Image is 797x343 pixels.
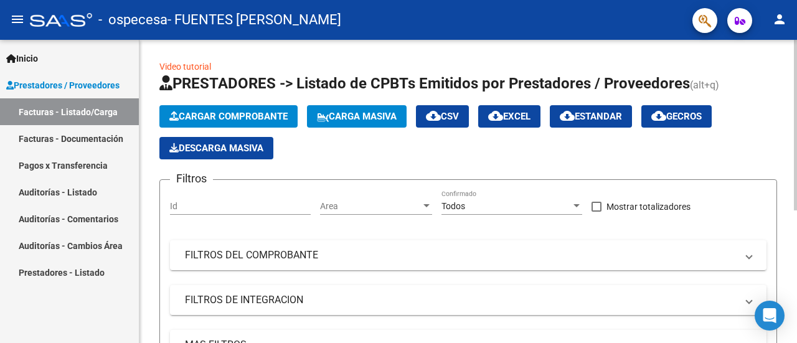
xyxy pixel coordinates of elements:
a: Video tutorial [159,62,211,72]
span: Descarga Masiva [169,143,263,154]
mat-icon: person [772,12,787,27]
span: - ospecesa [98,6,167,34]
button: Gecros [641,105,712,128]
span: (alt+q) [690,79,719,91]
button: Carga Masiva [307,105,407,128]
mat-icon: cloud_download [426,108,441,123]
span: Area [320,201,421,212]
mat-icon: cloud_download [651,108,666,123]
span: Mostrar totalizadores [606,199,691,214]
mat-panel-title: FILTROS DEL COMPROBANTE [185,248,737,262]
button: Estandar [550,105,632,128]
span: Cargar Comprobante [169,111,288,122]
mat-expansion-panel-header: FILTROS DEL COMPROBANTE [170,240,766,270]
mat-icon: cloud_download [488,108,503,123]
span: PRESTADORES -> Listado de CPBTs Emitidos por Prestadores / Proveedores [159,75,690,92]
span: Estandar [560,111,622,122]
app-download-masive: Descarga masiva de comprobantes (adjuntos) [159,137,273,159]
span: EXCEL [488,111,531,122]
mat-expansion-panel-header: FILTROS DE INTEGRACION [170,285,766,315]
button: Cargar Comprobante [159,105,298,128]
h3: Filtros [170,170,213,187]
div: Open Intercom Messenger [755,301,785,331]
span: Todos [441,201,465,211]
span: Gecros [651,111,702,122]
mat-icon: menu [10,12,25,27]
mat-icon: cloud_download [560,108,575,123]
button: Descarga Masiva [159,137,273,159]
button: EXCEL [478,105,540,128]
span: CSV [426,111,459,122]
button: CSV [416,105,469,128]
span: Inicio [6,52,38,65]
span: Carga Masiva [317,111,397,122]
mat-panel-title: FILTROS DE INTEGRACION [185,293,737,307]
span: - FUENTES [PERSON_NAME] [167,6,341,34]
span: Prestadores / Proveedores [6,78,120,92]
